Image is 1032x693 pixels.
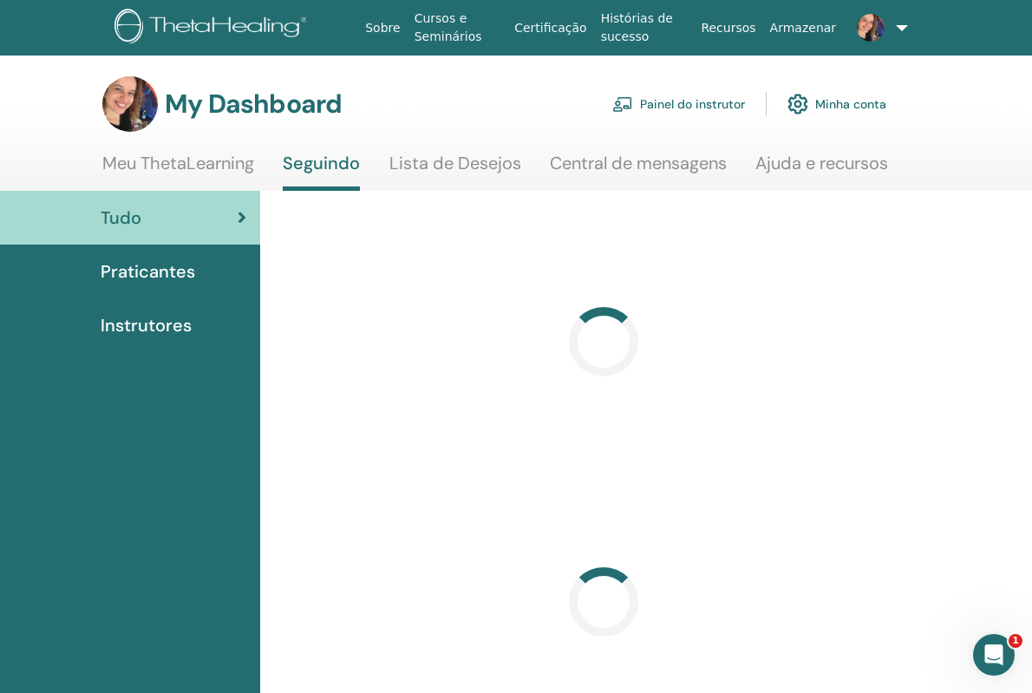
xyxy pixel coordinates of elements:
a: Seguindo [283,153,360,191]
a: Sobre [358,12,407,44]
a: Armazenar [763,12,843,44]
a: Cursos e Seminários [408,3,508,53]
img: default.jpg [102,76,158,132]
a: Minha conta [787,85,886,123]
span: Tudo [101,205,141,231]
span: Instrutores [101,312,192,338]
img: chalkboard-teacher.svg [612,96,633,112]
img: logo.png [114,9,313,48]
a: Painel do instrutor [612,85,745,123]
img: default.jpg [857,14,885,42]
a: Recursos [694,12,762,44]
span: 1 [1009,634,1022,648]
h3: My Dashboard [165,88,342,120]
a: Histórias de sucesso [594,3,695,53]
a: Lista de Desejos [389,153,521,186]
span: Praticantes [101,258,195,284]
a: Ajuda e recursos [755,153,888,186]
img: cog.svg [787,89,808,119]
a: Central de mensagens [550,153,727,186]
a: Meu ThetaLearning [102,153,254,186]
iframe: Intercom live chat [973,634,1015,676]
a: Certificação [507,12,593,44]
